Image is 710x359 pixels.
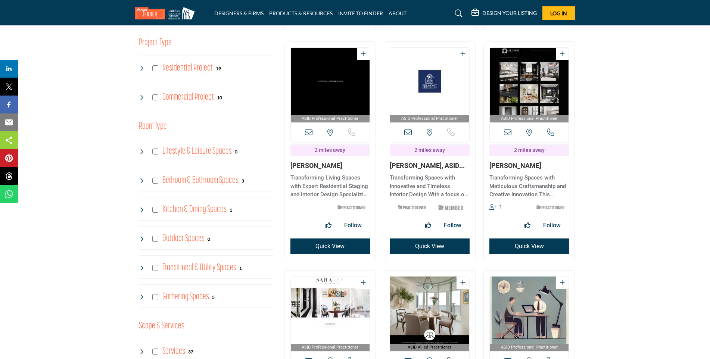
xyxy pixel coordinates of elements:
[152,65,158,71] input: Select Residential Project checkbox
[414,147,445,153] span: 2 miles away
[162,62,213,75] h4: Residential Project: Types of projects range from simple residential renovations to highly comple...
[188,348,193,355] div: 37 Results For Services
[216,65,221,72] div: 19 Results For Residential Project
[533,203,567,212] img: ASID Qualified Practitioners Badge Icon
[230,207,232,213] b: 1
[560,50,565,57] a: Add To List
[162,261,236,274] h4: Transitional & Utility Spaces: Transitional & Utility Spaces
[162,145,232,158] h4: Lifestyle & Leisure Spaces: Lifestyle & Leisure Spaces
[460,279,465,286] a: Add To List
[291,48,370,115] img: Jessica Adams
[152,265,158,271] input: Select Transitional & Utility Spaces checkbox
[395,203,429,212] img: ASID Qualified Practitioners Badge Icon
[290,174,370,199] p: Transforming Living Spaces with Expert Residential Staging and Interior Design Specializing in re...
[490,48,569,123] a: Open Listing in new tab
[292,344,368,351] span: ASID Professional Practitioner
[242,178,244,184] b: 3
[162,232,205,245] h4: Outdoor Spaces: Outdoor Spaces
[491,116,567,122] span: ASID Professional Practitioner
[489,162,569,170] h3: Justin Orton
[490,48,569,115] img: Justin Orton
[208,237,210,242] b: 0
[212,295,215,300] b: 5
[334,203,368,212] img: ASID Qualified Practitioners Badge Icon
[390,277,469,352] a: Open Listing in new tab
[290,238,370,254] button: Quick View
[135,7,199,19] img: Site Logo
[162,91,214,104] h4: Commercial Project: Involve the design, construction, or renovation of spaces used for business p...
[290,162,342,169] a: [PERSON_NAME]
[152,294,158,300] input: Select Gathering Spaces checkbox
[340,218,366,233] button: Follow
[188,349,193,355] b: 37
[162,290,209,303] h4: Gathering Spaces: Gathering Spaces
[490,277,569,344] img: Shonna Sexton
[291,277,370,344] img: Sara Ray
[361,279,366,286] a: Add To List
[162,174,239,187] h4: Bedroom & Bathroom Spaces: Bedroom & Bathroom Spaces
[214,10,264,16] a: DESIGNERS & FIRMS
[448,7,467,19] a: Search
[152,207,158,213] input: Select Kitchen & Dining Spaces checkbox
[235,148,237,155] div: 0 Results For Lifestyle & Leisure Spaces
[390,162,465,169] a: [PERSON_NAME], ASID...
[390,48,469,123] a: Open Listing in new tab
[514,147,545,153] span: 2 miles away
[560,279,565,286] a: Add To List
[390,238,470,254] button: Quick View
[152,94,158,100] input: Select Commercial Project checkbox
[208,235,210,242] div: 0 Results For Outdoor Spaces
[239,266,242,271] b: 1
[152,349,158,355] input: Select Services checkbox
[489,172,569,199] a: Transforming Spaces with Meticulous Craftsmanship and Creative Innovation This esteemed interior ...
[390,162,470,170] h3: David Minnigan, ASID
[338,10,383,16] a: INVITE TO FINDER
[482,10,537,16] h5: DESIGN YOUR LISTING
[212,294,215,300] div: 5 Results For Gathering Spaces
[230,206,232,213] div: 1 Results For Kitchen & Dining Spaces
[392,344,468,351] span: ASID Allied Practitioner
[290,162,370,170] h3: Jessica Adams
[152,236,158,242] input: Select Outdoor Spaces checkbox
[152,178,158,184] input: Select Bedroom & Bathroom Spaces checkbox
[490,277,569,352] a: Open Listing in new tab
[539,218,565,233] button: Follow
[520,218,535,233] button: Like listing
[162,203,227,216] h4: Kitchen & Dining Spaces: Kitchen & Dining Spaces
[216,66,221,71] b: 19
[389,10,407,16] a: ABOUT
[321,218,336,233] button: Like listing
[152,149,158,154] input: Select Lifestyle & Leisure Spaces checkbox
[460,50,465,57] a: Add To List
[489,162,541,169] a: [PERSON_NAME]
[471,9,537,18] div: DESIGN YOUR LISTING
[291,277,370,352] a: Open Listing in new tab
[139,119,167,134] button: Room Type
[390,174,470,199] p: Transforming Spaces with Innovative and Timeless Interior Design With a focus on cultivating spac...
[315,147,345,153] span: 2 miles away
[489,203,502,212] div: Followers
[139,319,184,333] h3: Scope & Services
[292,116,368,122] span: ASID Professional Practitioner
[269,10,333,16] a: PRODUCTS & RESOURCES
[290,172,370,199] a: Transforming Living Spaces with Expert Residential Staging and Interior Design Specializing in re...
[390,48,469,115] img: David Minnigan, ASID
[499,204,502,210] span: 1
[162,345,185,358] h4: Services: Interior and exterior spaces including lighting, layouts, furnishings, accessories, art...
[421,218,436,233] button: Like listing
[439,218,466,233] button: Follow
[491,344,567,351] span: ASID Professional Practitioner
[542,6,575,20] button: Log In
[489,174,569,199] p: Transforming Spaces with Meticulous Craftsmanship and Creative Innovation This esteemed interior ...
[242,177,244,184] div: 3 Results For Bedroom & Bathroom Spaces
[217,94,222,101] div: 10 Results For Commercial Project
[139,36,172,50] button: Project Type
[239,265,242,271] div: 1 Results For Transitional & Utility Spaces
[217,95,222,100] b: 10
[291,48,370,123] a: Open Listing in new tab
[434,203,468,212] img: ASID Members Badge Icon
[489,238,569,254] button: Quick View
[361,50,366,57] a: Add To List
